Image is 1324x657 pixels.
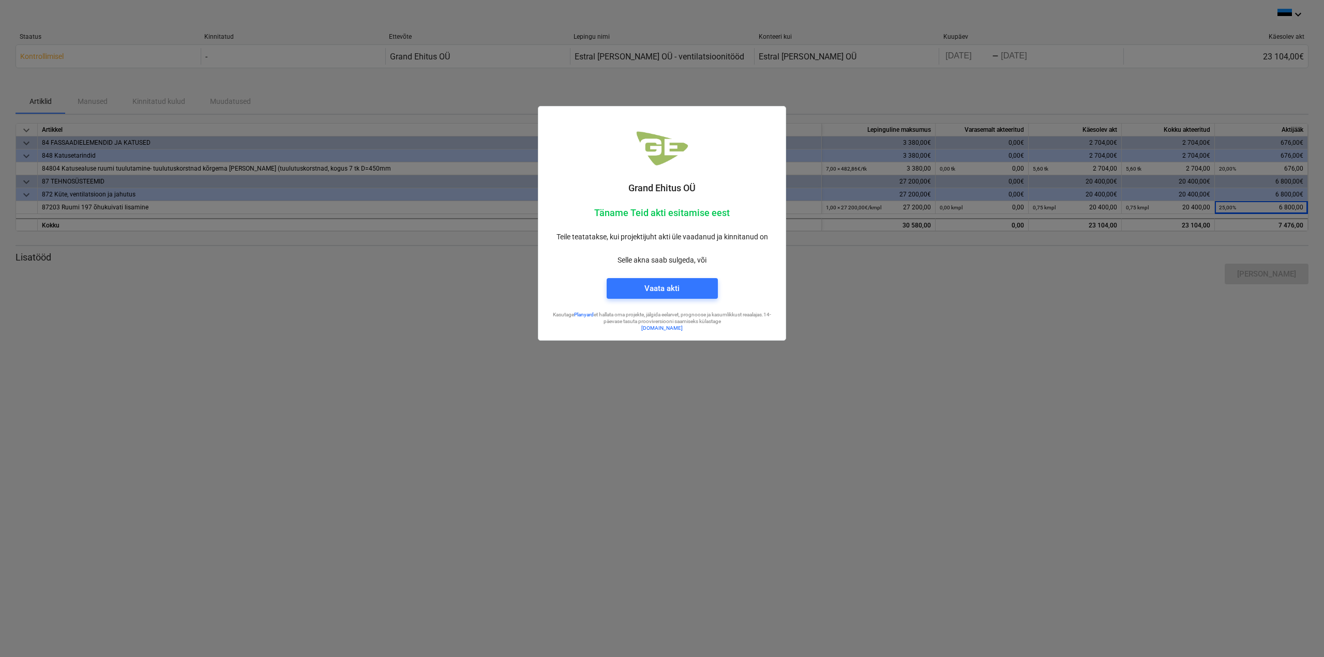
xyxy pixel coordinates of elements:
[574,312,594,317] a: Planyard
[547,232,777,242] p: Teile teatatakse, kui projektijuht akti üle vaadanud ja kinnitanud on
[547,255,777,266] p: Selle akna saab sulgeda, või
[644,282,680,295] div: Vaata akti
[547,207,777,219] p: Täname Teid akti esitamise eest
[547,182,777,194] p: Grand Ehitus OÜ
[607,278,718,299] button: Vaata akti
[547,311,777,325] p: Kasutage et hallata oma projekte, jälgida eelarvet, prognoose ja kasumlikkust reaalajas. 14-päeva...
[641,325,683,331] a: [DOMAIN_NAME]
